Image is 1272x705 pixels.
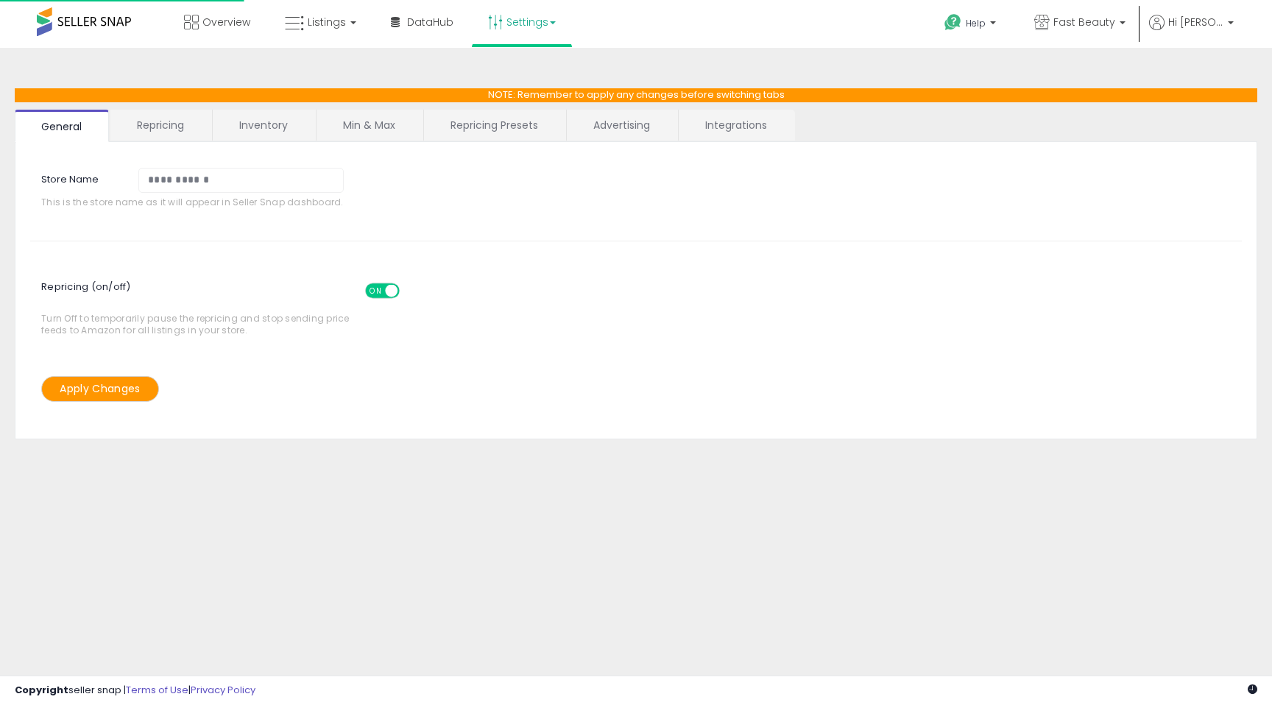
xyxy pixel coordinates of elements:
span: Hi [PERSON_NAME] [1168,15,1223,29]
span: Repricing (on/off) [41,272,413,313]
label: Store Name [30,168,127,187]
span: Fast Beauty [1053,15,1115,29]
strong: Copyright [15,683,68,697]
span: Overview [202,15,250,29]
span: Help [966,17,986,29]
a: Integrations [679,110,794,141]
a: Privacy Policy [191,683,255,697]
a: Min & Max [317,110,422,141]
span: This is the store name as it will appear in Seller Snap dashboard. [41,196,353,208]
span: Listings [308,15,346,29]
p: NOTE: Remember to apply any changes before switching tabs [15,88,1257,102]
a: Repricing Presets [424,110,565,141]
span: Turn Off to temporarily pause the repricing and stop sending price feeds to Amazon for all listin... [41,276,357,336]
i: Get Help [944,13,962,32]
div: seller snap | | [15,684,255,698]
a: Inventory [213,110,314,141]
a: Help [933,2,1011,48]
a: Hi [PERSON_NAME] [1149,15,1234,48]
a: Repricing [110,110,211,141]
span: ON [367,285,385,297]
a: Terms of Use [126,683,188,697]
a: General [15,110,109,142]
a: Advertising [567,110,676,141]
span: DataHub [407,15,453,29]
button: Apply Changes [41,376,159,402]
span: OFF [397,285,421,297]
